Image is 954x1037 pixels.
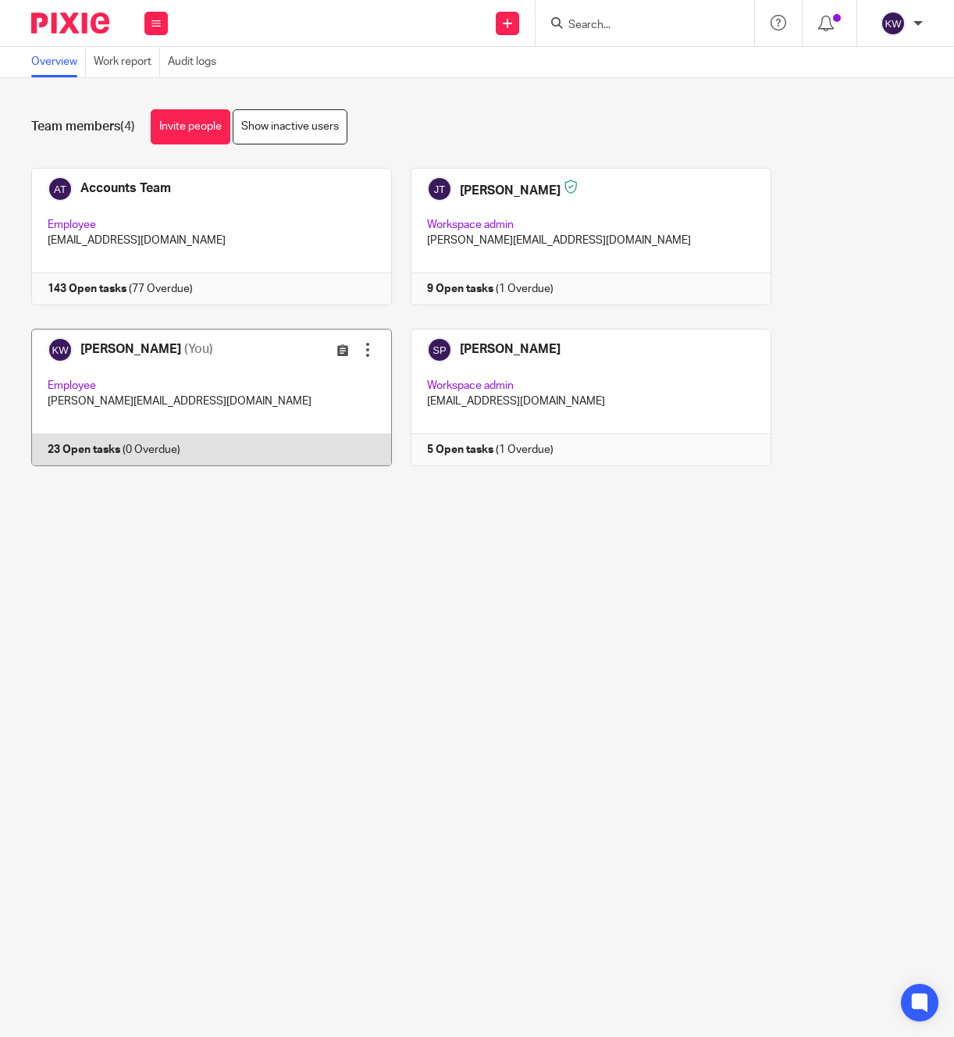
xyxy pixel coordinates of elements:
a: Overview [31,47,86,77]
input: Search [567,19,707,33]
a: Show inactive users [233,109,347,144]
h1: Team members [31,119,135,135]
a: Work report [94,47,160,77]
img: svg%3E [881,11,906,36]
a: Invite people [151,109,230,144]
a: Audit logs [168,47,224,77]
span: (4) [120,120,135,133]
img: Pixie [31,12,109,34]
